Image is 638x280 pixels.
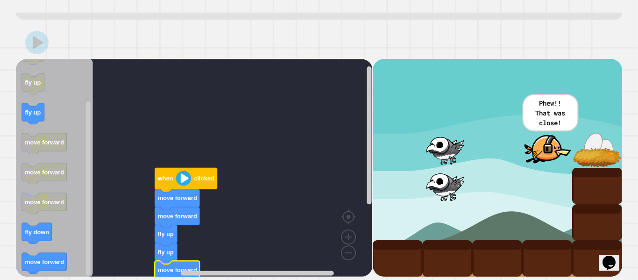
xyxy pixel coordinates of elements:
[158,230,174,237] text: fly up
[599,243,629,271] iframe: chat widget
[25,109,41,116] text: fly up
[194,175,214,182] text: clicked
[25,139,64,146] text: move forward
[25,229,49,236] text: fly down
[25,79,41,86] text: fly up
[16,59,372,277] div: Blockly Workspace
[25,199,64,206] text: move forward
[530,98,570,128] p: Phew!! That was close!
[25,258,64,266] text: move forward
[158,266,197,273] text: move forward
[25,169,64,176] text: move forward
[158,213,197,220] text: move forward
[157,175,173,182] text: when
[158,249,174,256] text: fly up
[158,194,197,201] text: move forward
